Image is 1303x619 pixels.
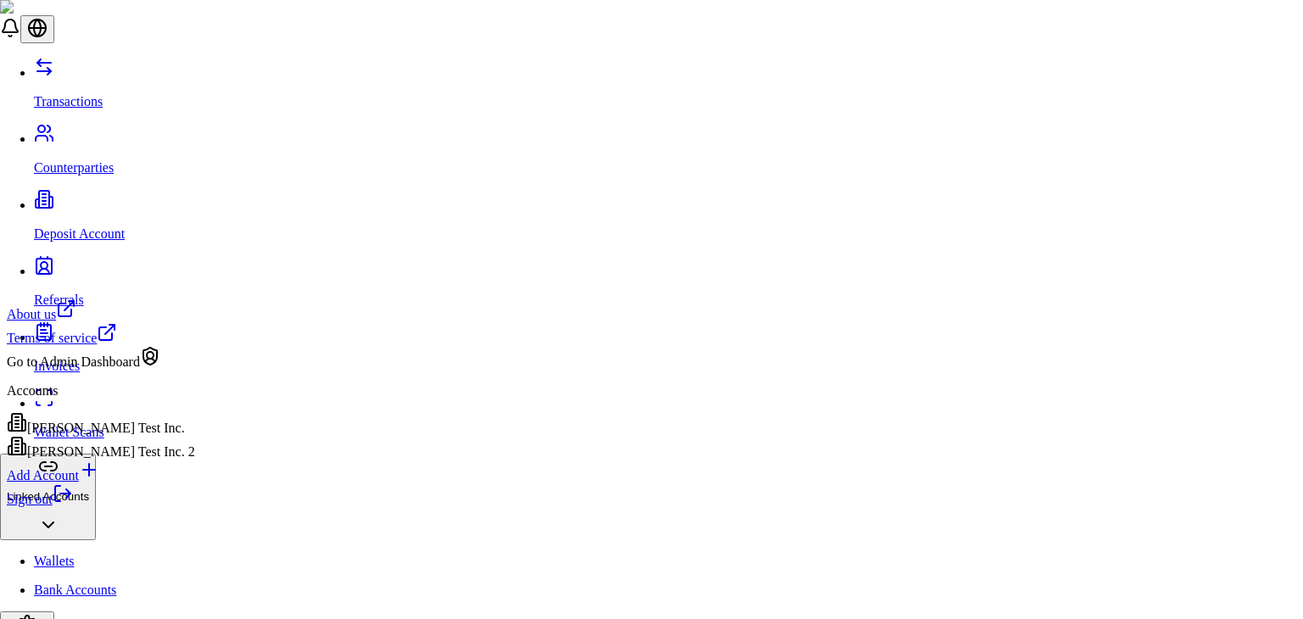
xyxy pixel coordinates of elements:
[7,383,195,399] p: Accounts
[7,412,195,436] div: [PERSON_NAME] Test Inc.
[7,346,195,370] div: Go to Admin Dashboard
[7,492,73,506] a: Sign out
[7,322,195,346] a: Terms of service
[7,436,195,460] div: [PERSON_NAME] Test Inc. 2
[7,460,195,483] a: Add Account
[7,298,195,322] a: About us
